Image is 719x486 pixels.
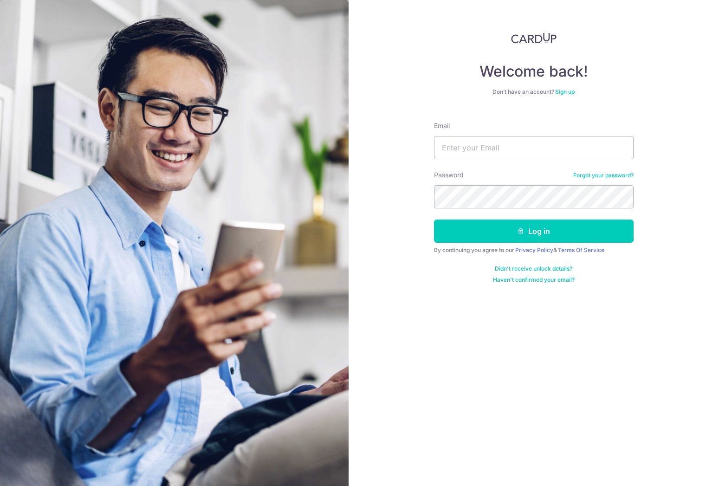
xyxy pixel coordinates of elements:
img: CardUp Logo [511,32,557,44]
button: Log in [434,220,634,243]
a: Sign up [555,88,575,95]
div: Don’t have an account? [434,88,634,96]
h4: Welcome back! [434,62,634,81]
label: Email [434,121,450,130]
input: Enter your Email [434,136,634,159]
a: Haven't confirmed your email? [493,276,575,284]
a: Forgot your password? [573,172,634,179]
div: By continuing you agree to our & [434,246,634,254]
a: Terms Of Service [558,246,604,253]
a: Privacy Policy [515,246,553,253]
a: Didn't receive unlock details? [495,265,572,272]
label: Password [434,170,464,180]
